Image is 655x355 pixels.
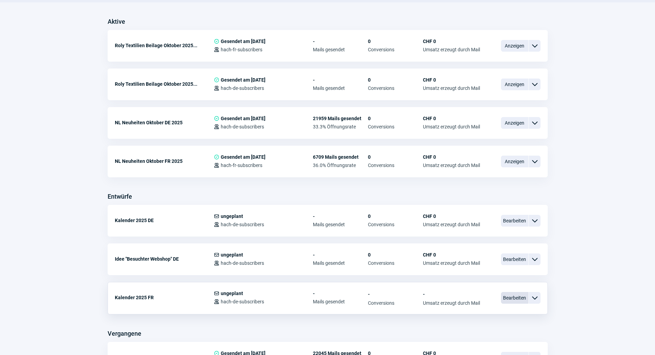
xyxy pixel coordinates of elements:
span: Gesendet am [DATE] [221,116,265,121]
span: 0 [368,213,423,219]
h3: Entwürfe [108,191,132,202]
span: CHF 0 [423,154,480,160]
span: Umsatz erzeugt durch Mail [423,163,480,168]
span: Umsatz erzeugt durch Mail [423,260,480,266]
span: Anzeigen [501,117,528,129]
span: CHF 0 [423,77,480,83]
span: Bearbeiten [501,215,528,227]
span: Umsatz erzeugt durch Mail [423,47,480,52]
span: Mails gesendet [313,260,368,266]
span: hach-de-subscribers [221,124,264,129]
span: 0 [368,252,423,258]
span: CHF 0 [423,116,480,121]
span: hach-de-subscribers [221,260,264,266]
span: Umsatz erzeugt durch Mail [423,222,480,227]
span: - [423,291,480,297]
span: Bearbeiten [501,253,528,265]
span: - [313,252,368,258]
span: Anzeigen [501,156,528,167]
div: Roly Textilien Beilage Oktober 2025... [115,77,214,91]
span: 0 [368,39,423,44]
span: - [313,213,368,219]
span: 36.0% Öffnungsrate [313,163,368,168]
span: hach-fr-subscribers [221,47,262,52]
div: Kalender 2025 DE [115,213,214,227]
span: CHF 0 [423,213,480,219]
span: 21959 Mails gesendet [313,116,368,121]
span: 6709 Mails gesendet [313,154,368,160]
span: Umsatz erzeugt durch Mail [423,300,480,306]
span: Mails gesendet [313,299,368,304]
div: Idee "Besuchter Webshop" DE [115,252,214,266]
span: Bearbeiten [501,292,528,304]
span: Conversions [368,300,423,306]
span: Gesendet am [DATE] [221,77,265,83]
span: Umsatz erzeugt durch Mail [423,124,480,129]
span: 33.3% Öffnungsrate [313,124,368,129]
span: Conversions [368,260,423,266]
span: 0 [368,77,423,83]
span: ungeplant [221,252,243,258]
span: hach-fr-subscribers [221,163,262,168]
span: ungeplant [221,291,243,296]
div: NL Neuheiten Oktober DE 2025 [115,116,214,129]
span: Anzeigen [501,79,528,90]
span: Conversions [368,163,423,168]
span: Conversions [368,47,423,52]
span: - [313,291,368,296]
span: Conversions [368,124,423,129]
h3: Aktive [108,16,125,27]
span: Gesendet am [DATE] [221,154,265,160]
div: NL Neuheiten Oktober FR 2025 [115,154,214,168]
span: - [313,39,368,44]
span: CHF 0 [423,39,480,44]
div: Kalender 2025 FR [115,291,214,304]
div: Roly Textilien Beilage Oktober 2025... [115,39,214,52]
span: Umsatz erzeugt durch Mail [423,85,480,91]
span: - [313,77,368,83]
span: hach-de-subscribers [221,299,264,304]
span: Conversions [368,222,423,227]
span: Gesendet am [DATE] [221,39,265,44]
h3: Vergangene [108,328,141,339]
span: hach-de-subscribers [221,222,264,227]
span: Mails gesendet [313,47,368,52]
span: - [368,291,423,297]
span: hach-de-subscribers [221,85,264,91]
span: Mails gesendet [313,222,368,227]
span: 0 [368,116,423,121]
span: Mails gesendet [313,85,368,91]
span: ungeplant [221,213,243,219]
span: 0 [368,154,423,160]
span: CHF 0 [423,252,480,258]
span: Conversions [368,85,423,91]
span: Anzeigen [501,40,528,52]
